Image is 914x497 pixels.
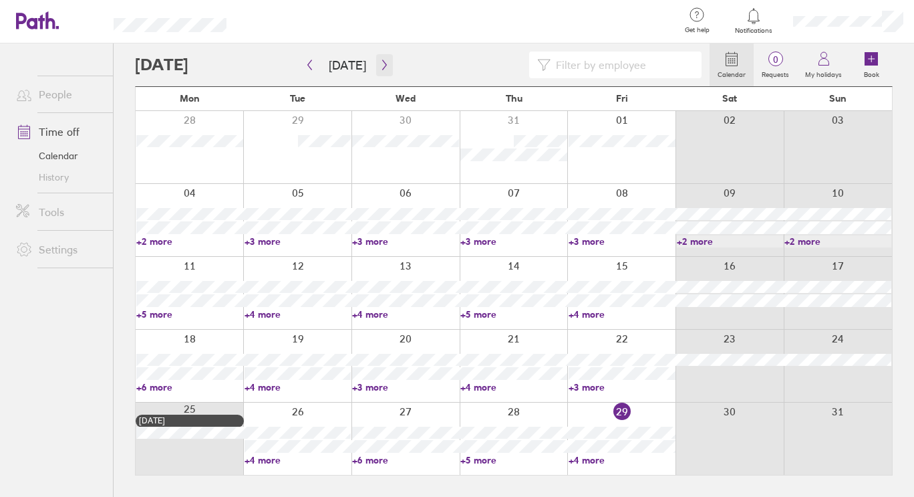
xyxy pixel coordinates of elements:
a: +4 more [352,308,459,320]
a: +6 more [136,381,243,393]
a: Calendar [5,145,113,167]
a: +4 more [460,381,567,393]
div: [DATE] [139,416,241,425]
span: Fri [616,93,628,104]
a: History [5,167,113,188]
a: +3 more [569,381,675,393]
a: +3 more [245,235,351,247]
a: My holidays [797,43,850,86]
a: +2 more [677,235,784,247]
span: Tue [290,93,305,104]
a: +2 more [784,235,891,247]
a: +4 more [245,308,351,320]
a: +3 more [460,235,567,247]
a: Tools [5,199,113,225]
a: +3 more [352,381,459,393]
label: Book [856,67,887,79]
a: Time off [5,118,113,145]
a: +3 more [352,235,459,247]
a: +3 more [569,235,675,247]
a: Notifications [732,7,776,35]
span: Get help [675,26,719,34]
span: 0 [754,54,797,65]
a: Settings [5,236,113,263]
label: My holidays [797,67,850,79]
label: Requests [754,67,797,79]
a: Book [850,43,893,86]
span: Mon [180,93,200,104]
a: +5 more [460,454,567,466]
a: +4 more [569,308,675,320]
span: Notifications [732,27,776,35]
input: Filter by employee [551,52,694,78]
span: Sun [829,93,847,104]
a: +5 more [136,308,243,320]
a: +4 more [245,454,351,466]
a: Calendar [710,43,754,86]
a: +2 more [136,235,243,247]
button: [DATE] [318,54,377,76]
a: +6 more [352,454,459,466]
a: 0Requests [754,43,797,86]
span: Sat [722,93,737,104]
label: Calendar [710,67,754,79]
a: People [5,81,113,108]
span: Wed [396,93,416,104]
span: Thu [506,93,522,104]
a: +5 more [460,308,567,320]
a: +4 more [569,454,675,466]
a: +4 more [245,381,351,393]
